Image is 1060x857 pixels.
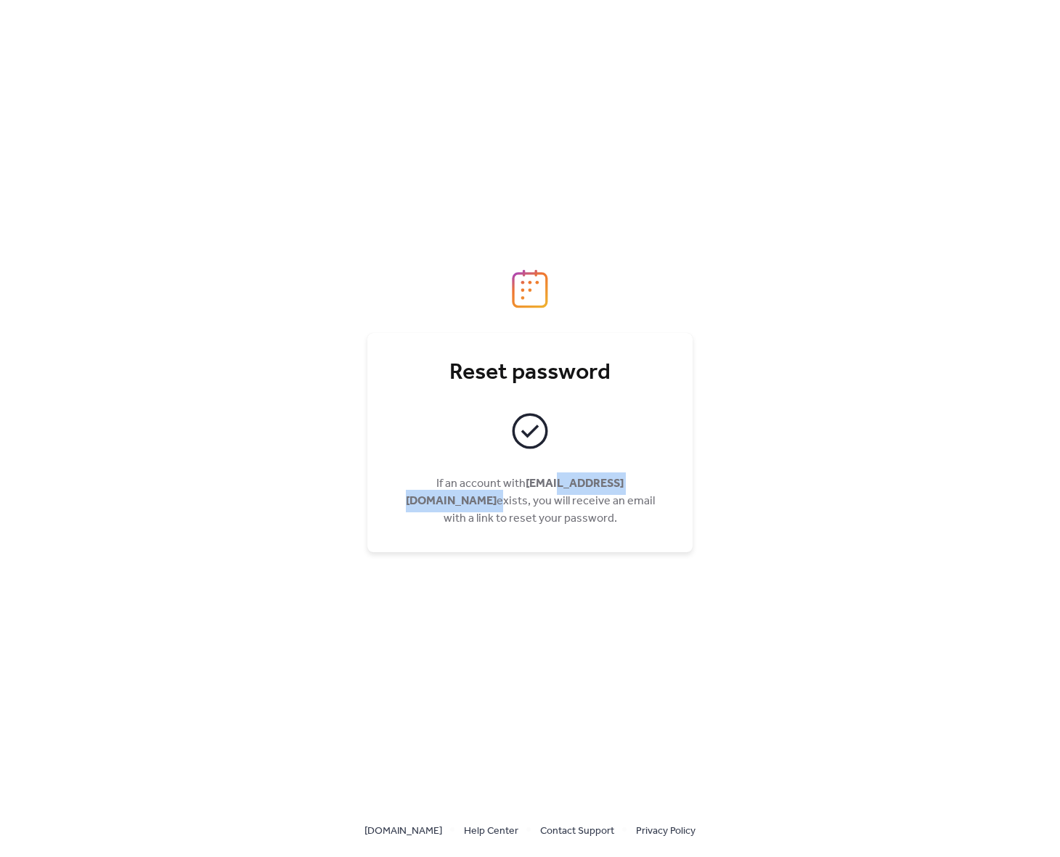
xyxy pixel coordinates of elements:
[396,358,664,388] div: Reset password
[636,823,696,840] span: Privacy Policy
[364,823,442,840] span: [DOMAIN_NAME]
[636,821,696,840] a: Privacy Policy
[406,472,655,530] span: If an account with exists, you will receive an email with a link to reset your password.
[464,823,518,840] span: Help Center
[512,269,548,308] img: logo
[406,472,624,512] b: [EMAIL_ADDRESS][DOMAIN_NAME]
[540,823,614,840] span: Contact Support
[364,821,442,840] a: [DOMAIN_NAME]
[540,821,614,840] a: Contact Support
[464,821,518,840] a: Help Center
